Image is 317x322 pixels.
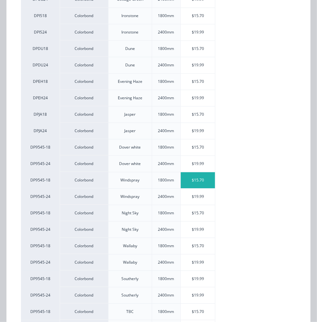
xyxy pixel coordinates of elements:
[21,73,60,90] div: DPEH18
[122,210,138,216] div: Night Sky
[158,309,174,315] div: 1800mm
[60,24,108,40] div: Colorbond
[181,57,215,73] div: $19.99
[181,221,215,238] div: $19.99
[158,161,174,167] div: 2400mm
[158,46,174,52] div: 1800mm
[21,303,60,320] div: DP9545-18
[158,128,174,134] div: 2400mm
[158,177,174,183] div: 1800mm
[60,221,108,238] div: Colorbond
[158,144,174,150] div: 1800mm
[60,205,108,221] div: Colorbond
[125,46,135,52] div: Dune
[181,41,215,57] div: $15.70
[60,40,108,57] div: Colorbond
[21,7,60,24] div: DPIS18
[60,57,108,73] div: Colorbond
[181,24,215,40] div: $19.99
[21,172,60,188] div: DP9545-18
[21,205,60,221] div: DP9545-18
[158,29,174,35] div: 2400mm
[21,155,60,172] div: DP9545-24
[60,139,108,155] div: Colorbond
[60,106,108,122] div: Colorbond
[122,227,138,232] div: Night Sky
[181,8,215,24] div: $15.70
[121,276,138,282] div: Southerly
[60,90,108,106] div: Colorbond
[60,238,108,254] div: Colorbond
[181,304,215,320] div: $15.70
[158,13,174,19] div: 1800mm
[60,270,108,287] div: Colorbond
[158,95,174,101] div: 2400mm
[158,292,174,298] div: 2400mm
[60,155,108,172] div: Colorbond
[124,112,136,117] div: Jasper
[60,303,108,320] div: Colorbond
[21,188,60,205] div: DP9545-24
[124,128,136,134] div: Jasper
[158,79,174,84] div: 1800mm
[158,276,174,282] div: 1800mm
[21,221,60,238] div: DP9545-24
[158,210,174,216] div: 1800mm
[21,270,60,287] div: DP9545-18
[60,73,108,90] div: Colorbond
[181,287,215,303] div: $19.99
[119,161,141,167] div: Dover white
[21,238,60,254] div: DP9545-18
[158,194,174,200] div: 2400mm
[21,106,60,122] div: DPJA18
[21,40,60,57] div: DPDU18
[181,271,215,287] div: $19.99
[181,73,215,90] div: $15.70
[118,95,142,101] div: Evening Haze
[125,62,135,68] div: Dune
[21,139,60,155] div: DP9545-18
[121,29,138,35] div: Ironstone
[21,24,60,40] div: DPIS24
[121,292,138,298] div: Southerly
[123,259,137,265] div: Wallaby
[21,287,60,303] div: DP9545-24
[60,7,108,24] div: Colorbond
[158,259,174,265] div: 2400mm
[126,309,134,315] div: TBC
[118,79,142,84] div: Evening Haze
[181,123,215,139] div: $19.99
[158,112,174,117] div: 1800mm
[181,238,215,254] div: $15.70
[158,243,174,249] div: 1800mm
[119,144,141,150] div: Dover white
[181,172,215,188] div: $15.70
[181,189,215,205] div: $19.99
[181,156,215,172] div: $19.99
[181,106,215,122] div: $15.70
[120,194,139,200] div: Windspray
[60,287,108,303] div: Colorbond
[21,90,60,106] div: DPEH24
[60,188,108,205] div: Colorbond
[181,205,215,221] div: $15.70
[60,254,108,270] div: Colorbond
[120,177,139,183] div: Windspray
[158,62,174,68] div: 2400mm
[21,57,60,73] div: DPDU24
[181,254,215,270] div: $19.99
[60,122,108,139] div: Colorbond
[60,172,108,188] div: Colorbond
[21,122,60,139] div: DPJA24
[181,139,215,155] div: $15.70
[21,254,60,270] div: DP9545-24
[181,90,215,106] div: $19.99
[158,227,174,232] div: 2400mm
[123,243,137,249] div: Wallaby
[121,13,138,19] div: Ironstone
